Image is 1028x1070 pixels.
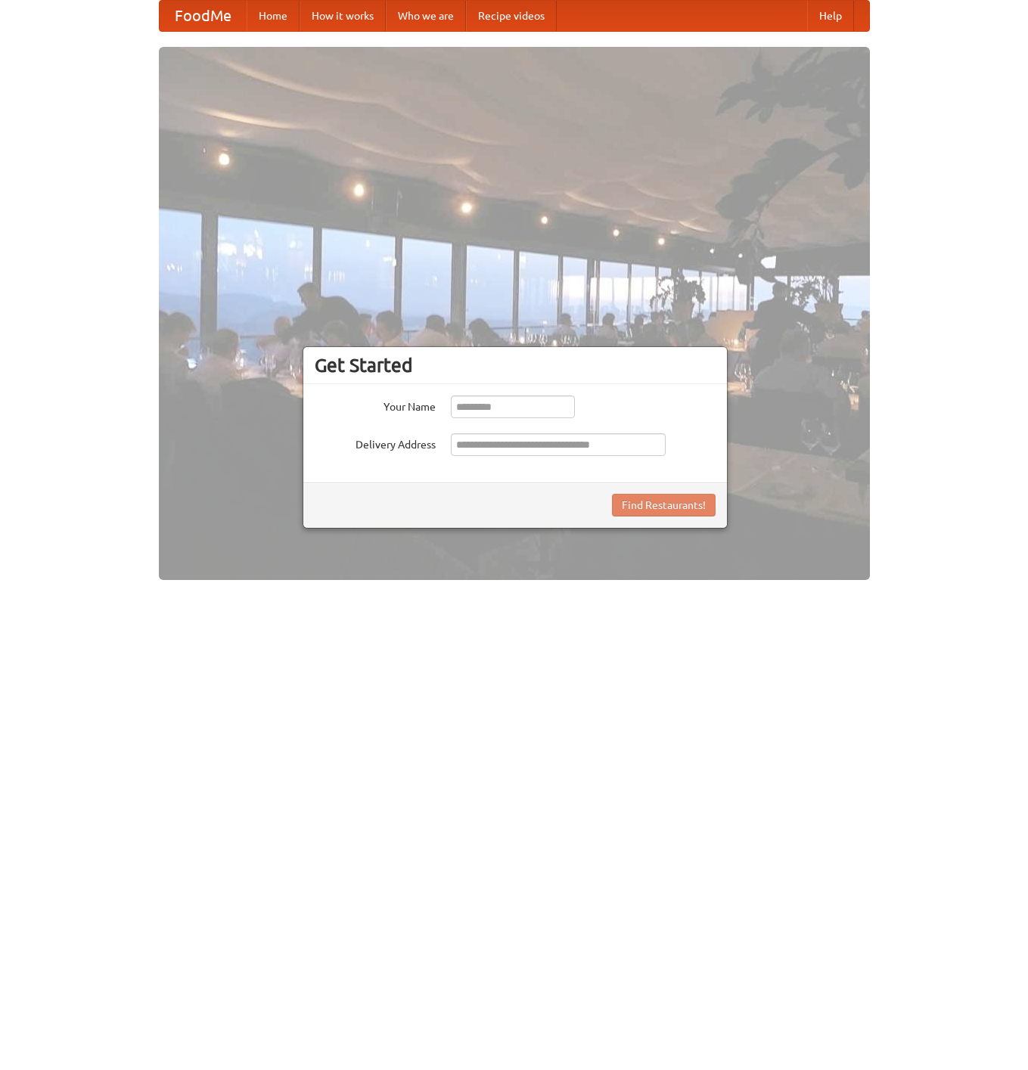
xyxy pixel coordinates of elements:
[315,354,716,377] h3: Get Started
[466,1,557,31] a: Recipe videos
[807,1,854,31] a: Help
[612,494,716,516] button: Find Restaurants!
[247,1,300,31] a: Home
[300,1,386,31] a: How it works
[386,1,466,31] a: Who we are
[315,395,436,414] label: Your Name
[315,433,436,452] label: Delivery Address
[160,1,247,31] a: FoodMe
